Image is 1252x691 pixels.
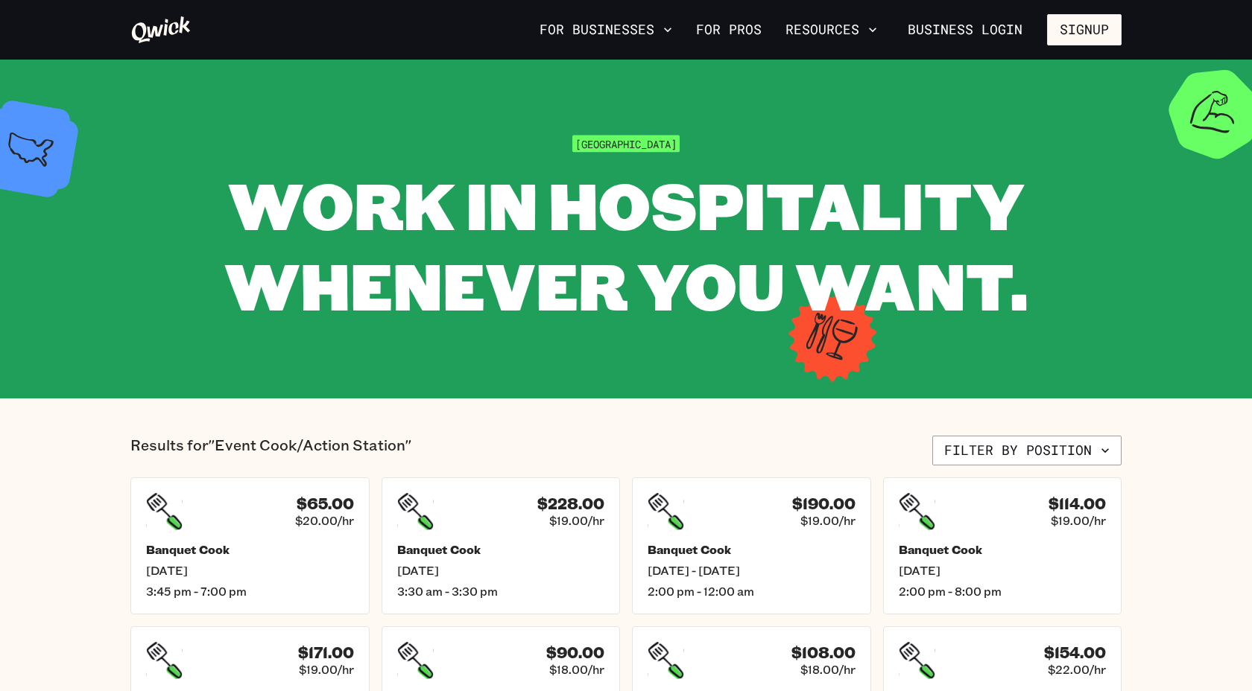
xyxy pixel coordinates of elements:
[895,14,1035,45] a: Business Login
[1044,643,1106,662] h4: $154.00
[1048,662,1106,677] span: $22.00/hr
[549,513,604,528] span: $19.00/hr
[146,563,354,578] span: [DATE]
[648,584,856,599] span: 2:00 pm - 12:00 am
[632,477,871,614] a: $190.00$19.00/hrBanquet Cook[DATE] - [DATE]2:00 pm - 12:00 am
[130,477,370,614] a: $65.00$20.00/hrBanquet Cook[DATE]3:45 pm - 7:00 pm
[1047,14,1122,45] button: Signup
[648,563,856,578] span: [DATE] - [DATE]
[549,662,604,677] span: $18.00/hr
[899,542,1107,557] h5: Banquet Cook
[146,584,354,599] span: 3:45 pm - 7:00 pm
[534,17,678,42] button: For Businesses
[146,542,354,557] h5: Banquet Cook
[130,436,411,465] p: Results for "Event Cook/Action Station"
[899,584,1107,599] span: 2:00 pm - 8:00 pm
[299,662,354,677] span: $19.00/hr
[1049,494,1106,513] h4: $114.00
[780,17,883,42] button: Resources
[883,477,1122,614] a: $114.00$19.00/hrBanquet Cook[DATE]2:00 pm - 8:00 pm
[297,494,354,513] h4: $65.00
[899,563,1107,578] span: [DATE]
[224,162,1028,327] span: WORK IN HOSPITALITY WHENEVER YOU WANT.
[298,643,354,662] h4: $171.00
[397,584,605,599] span: 3:30 am - 3:30 pm
[648,542,856,557] h5: Banquet Cook
[792,494,856,513] h4: $190.00
[690,17,768,42] a: For Pros
[932,436,1122,465] button: Filter by position
[546,643,604,662] h4: $90.00
[572,136,680,153] span: [GEOGRAPHIC_DATA]
[295,513,354,528] span: $20.00/hr
[397,542,605,557] h5: Banquet Cook
[537,494,604,513] h4: $228.00
[1051,513,1106,528] span: $19.00/hr
[791,643,856,662] h4: $108.00
[800,513,856,528] span: $19.00/hr
[397,563,605,578] span: [DATE]
[382,477,621,614] a: $228.00$19.00/hrBanquet Cook[DATE]3:30 am - 3:30 pm
[800,662,856,677] span: $18.00/hr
